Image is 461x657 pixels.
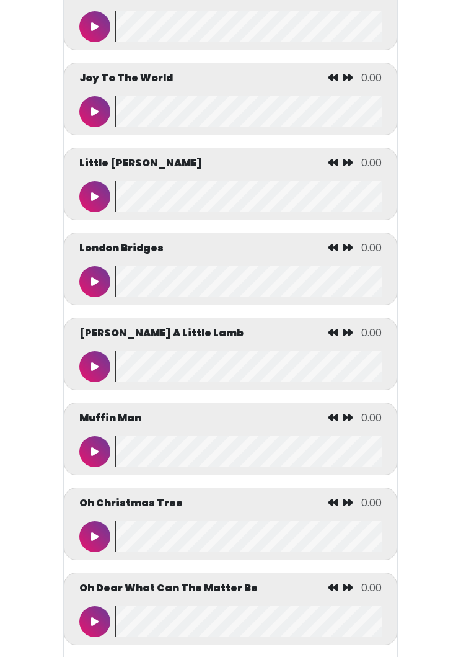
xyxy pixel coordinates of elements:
span: 0.00 [361,496,382,511]
span: 0.00 [361,326,382,341]
p: Muffin Man [79,411,141,426]
span: 0.00 [361,156,382,171]
p: London Bridges [79,241,164,256]
p: Little [PERSON_NAME] [79,156,202,171]
span: 0.00 [361,411,382,426]
span: 0.00 [361,241,382,256]
p: Oh Dear What Can The Matter Be [79,581,258,596]
span: 0.00 [361,581,382,596]
p: Joy To The World [79,71,173,86]
p: Oh Christmas Tree [79,496,183,511]
p: [PERSON_NAME] A Little Lamb [79,326,244,341]
span: 0.00 [361,71,382,86]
